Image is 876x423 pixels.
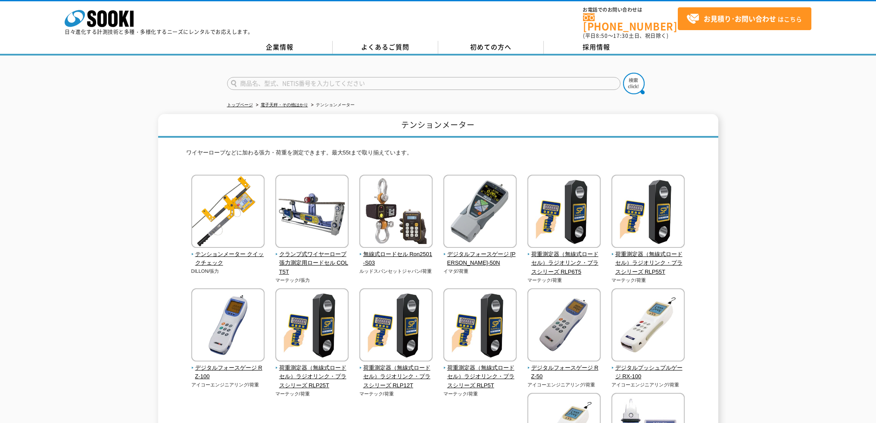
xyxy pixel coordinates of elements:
a: 荷重測定器（無線式ロードセル）ラジオリンク・プラスシリーズ RLP12T [359,355,433,390]
a: 採用情報 [544,41,649,54]
span: お電話でのお問い合わせは [583,7,678,12]
img: 荷重測定器（無線式ロードセル）ラジオリンク・プラスシリーズ RLP5T [443,288,517,364]
img: デジタルプッシュプルゲージ RX-100 [611,288,685,364]
a: トップページ [227,102,253,107]
span: デジタルフォースゲージ [PERSON_NAME]-50N [443,250,517,268]
p: アイコーエンジニアリング/荷重 [527,381,601,389]
img: 荷重測定器（無線式ロードセル）ラジオリンク・プラスシリーズ RLP55T [611,175,685,250]
span: デジタルフォースゲージ RZ-100 [191,364,265,382]
a: 企業情報 [227,41,333,54]
img: btn_search.png [623,73,645,94]
a: デジタルフォースゲージ [PERSON_NAME]-50N [443,242,517,268]
span: 荷重測定器（無線式ロードセル）ラジオリンク・プラスシリーズ RLP5T [443,364,517,390]
p: マーテック/荷重 [443,390,517,398]
p: DILLON/張力 [191,268,265,275]
a: 荷重測定器（無線式ロードセル）ラジオリンク・プラスシリーズ RLP5T [443,355,517,390]
p: マーテック/荷重 [527,277,601,284]
p: アイコーエンジニアリング/荷重 [611,381,685,389]
a: テンションメーター クイックチェック [191,242,265,268]
a: よくあるご質問 [333,41,438,54]
p: ルッドスパンセットジャパン/荷重 [359,268,433,275]
p: イマダ/荷重 [443,268,517,275]
strong: お見積り･お問い合わせ [704,13,776,24]
a: 荷重測定器（無線式ロードセル）ラジオリンク・プラスシリーズ RLP25T [275,355,349,390]
h1: テンションメーター [158,114,718,138]
img: 無線式ロードセル Ron2501-S03 [359,175,433,250]
input: 商品名、型式、NETIS番号を入力してください [227,77,620,90]
span: 荷重測定器（無線式ロードセル）ラジオリンク・プラスシリーズ RLP55T [611,250,685,277]
img: テンションメーター クイックチェック [191,175,265,250]
span: デジタルプッシュプルゲージ RX-100 [611,364,685,382]
a: デジタルフォースゲージ RZ-100 [191,355,265,381]
span: デジタルフォースゲージ RZ-50 [527,364,601,382]
p: 日々進化する計測技術と多種・多様化するニーズにレンタルでお応えします。 [65,29,253,34]
span: 17:30 [613,32,629,40]
span: 無線式ロードセル Ron2501-S03 [359,250,433,268]
span: 初めての方へ [470,42,511,52]
a: デジタルフォースゲージ RZ-50 [527,355,601,381]
a: 荷重測定器（無線式ロードセル）ラジオリンク・プラスシリーズ RLP6T5 [527,242,601,277]
p: アイコーエンジニアリング/荷重 [191,381,265,389]
img: デジタルフォースゲージ RZ-50 [527,288,601,364]
p: マーテック/荷重 [359,390,433,398]
img: 荷重測定器（無線式ロードセル）ラジオリンク・プラスシリーズ RLP25T [275,288,349,364]
img: 荷重測定器（無線式ロードセル）ラジオリンク・プラスシリーズ RLP12T [359,288,433,364]
li: テンションメーター [309,101,355,110]
img: クランプ式ワイヤーロープ張力測定用ロードセル COLT5T [275,175,349,250]
p: マーテック/荷重 [611,277,685,284]
p: マーテック/荷重 [275,390,349,398]
a: お見積り･お問い合わせはこちら [678,7,811,30]
p: マーテック/張力 [275,277,349,284]
p: ワイヤーロープなどに加わる張力・荷重を測定できます。最大55tまで取り揃えています。 [186,148,690,162]
img: デジタルフォースゲージ RZ-100 [191,288,265,364]
a: クランプ式ワイヤーロープ張力測定用ロードセル COLT5T [275,242,349,277]
a: 無線式ロードセル Ron2501-S03 [359,242,433,268]
span: クランプ式ワイヤーロープ張力測定用ロードセル COLT5T [275,250,349,277]
img: 荷重測定器（無線式ロードセル）ラジオリンク・プラスシリーズ RLP6T5 [527,175,601,250]
a: 初めての方へ [438,41,544,54]
span: (平日 ～ 土日、祝日除く) [583,32,668,40]
span: テンションメーター クイックチェック [191,250,265,268]
a: 荷重測定器（無線式ロードセル）ラジオリンク・プラスシリーズ RLP55T [611,242,685,277]
a: 電子天秤・その他はかり [261,102,308,107]
span: 荷重測定器（無線式ロードセル）ラジオリンク・プラスシリーズ RLP12T [359,364,433,390]
span: 荷重測定器（無線式ロードセル）ラジオリンク・プラスシリーズ RLP6T5 [527,250,601,277]
span: 8:50 [596,32,608,40]
span: 荷重測定器（無線式ロードセル）ラジオリンク・プラスシリーズ RLP25T [275,364,349,390]
a: [PHONE_NUMBER] [583,13,678,31]
img: デジタルフォースゲージ ZTS-50N [443,175,517,250]
a: デジタルプッシュプルゲージ RX-100 [611,355,685,381]
span: はこちら [686,12,802,25]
